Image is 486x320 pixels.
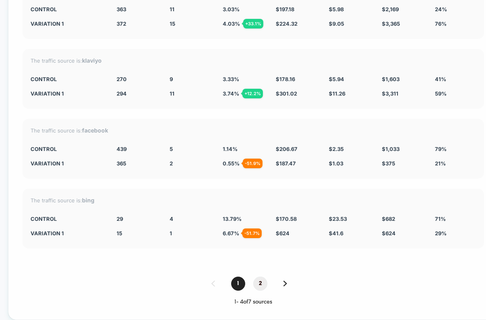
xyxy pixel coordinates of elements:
[435,216,476,222] div: 71%
[382,20,400,27] span: $ 3,365
[243,159,262,168] div: - 51.9 %
[276,216,297,222] span: $ 170.58
[435,6,476,12] div: 24%
[435,146,476,152] div: 79%
[31,57,476,64] div: The traffic source is:
[170,230,172,236] span: 1
[117,216,123,222] span: 29
[82,127,108,134] strong: facebook
[170,6,174,12] span: 11
[223,6,240,12] span: 3.03 %
[117,160,126,167] span: 365
[117,230,122,236] span: 15
[117,6,126,12] span: 363
[382,90,398,97] span: $ 3,311
[31,146,105,152] div: CONTROL
[31,216,105,222] div: CONTROL
[382,160,395,167] span: $ 375
[223,76,239,82] span: 3.33 %
[276,160,296,167] span: $ 187.47
[329,6,344,12] span: $ 5.98
[382,76,400,82] span: $ 1,603
[435,90,476,97] div: 59%
[276,230,289,236] span: $ 624
[276,6,294,12] span: $ 197.18
[329,20,344,27] span: $ 9.05
[117,20,126,27] span: 372
[170,216,173,222] span: 4
[31,160,105,167] div: Variation 1
[170,76,173,82] span: 9
[242,89,263,98] div: + 12.2 %
[382,6,399,12] span: $ 2,169
[435,160,476,167] div: 21%
[31,197,476,204] div: The traffic source is:
[329,230,343,236] span: $ 41.6
[82,57,102,64] strong: klaviyo
[329,216,347,222] span: $ 23.53
[329,160,343,167] span: $ 1.03
[382,216,395,222] span: $ 682
[223,160,240,167] span: 0.55 %
[253,277,267,291] span: 2
[276,90,297,97] span: $ 301.02
[231,277,245,291] span: 1
[435,20,476,27] div: 76%
[31,90,105,97] div: Variation 1
[223,90,239,97] span: 3.74 %
[382,230,396,236] span: $ 624
[276,146,297,152] span: $ 206.67
[23,299,484,306] div: 1 - 4 of 7 sources
[117,76,127,82] span: 270
[31,20,105,27] div: Variation 1
[223,216,242,222] span: 13.79 %
[435,230,476,236] div: 29%
[117,146,127,152] span: 439
[170,90,174,97] span: 11
[31,6,105,12] div: CONTROL
[329,76,344,82] span: $ 5.94
[31,76,105,82] div: CONTROL
[329,90,345,97] span: $ 11.26
[283,281,287,286] img: pagination forward
[435,76,476,82] div: 41%
[382,146,400,152] span: $ 1,033
[117,90,127,97] span: 294
[276,76,295,82] span: $ 178.16
[170,146,173,152] span: 5
[329,146,344,152] span: $ 2.35
[223,20,240,27] span: 4.03 %
[31,230,105,236] div: Variation 1
[276,20,297,27] span: $ 224.32
[170,160,173,167] span: 2
[170,20,175,27] span: 15
[31,127,476,134] div: The traffic source is:
[223,146,238,152] span: 1.14 %
[82,197,94,204] strong: bing
[242,228,262,238] div: - 51.7 %
[243,19,263,29] div: + 33.1 %
[223,230,239,236] span: 6.67 %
